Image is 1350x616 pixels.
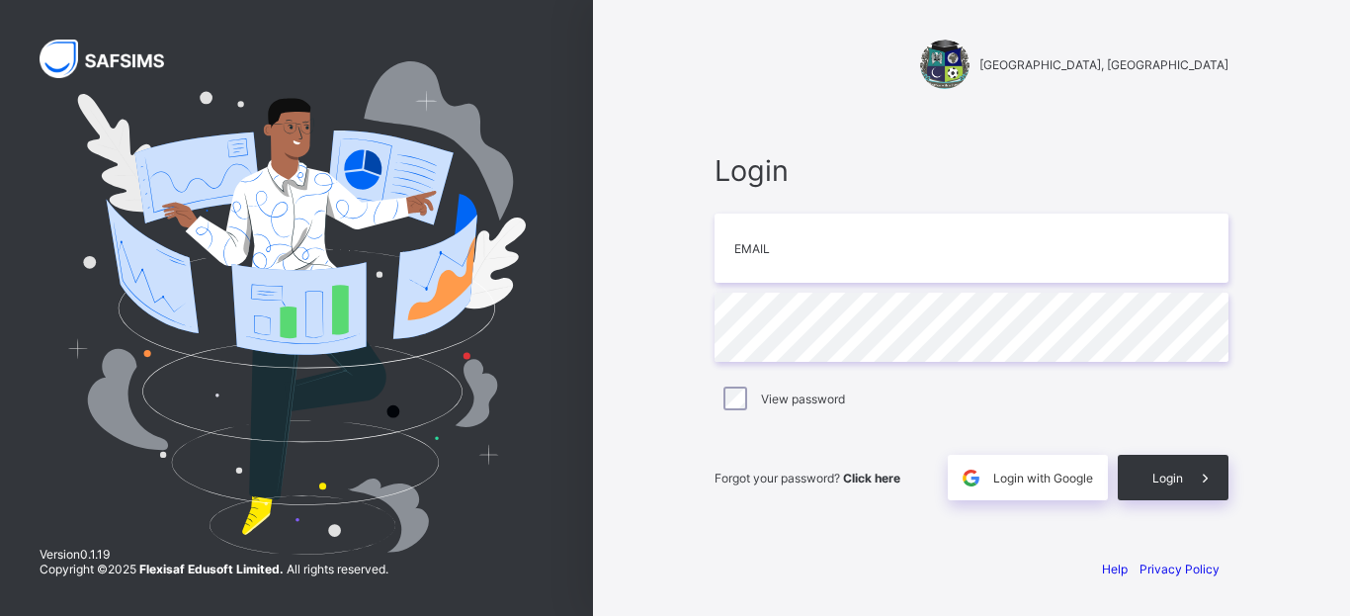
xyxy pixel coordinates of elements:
[761,392,845,406] label: View password
[1102,562,1128,576] a: Help
[1152,471,1183,485] span: Login
[843,471,900,485] a: Click here
[1139,562,1220,576] a: Privacy Policy
[40,562,388,576] span: Copyright © 2025 All rights reserved.
[40,40,188,78] img: SAFSIMS Logo
[960,467,982,489] img: google.396cfc9801f0270233282035f929180a.svg
[979,57,1228,72] span: [GEOGRAPHIC_DATA], [GEOGRAPHIC_DATA]
[993,471,1093,485] span: Login with Google
[715,471,900,485] span: Forgot your password?
[67,61,525,554] img: Hero Image
[715,153,1228,188] span: Login
[139,562,284,576] strong: Flexisaf Edusoft Limited.
[40,547,388,562] span: Version 0.1.19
